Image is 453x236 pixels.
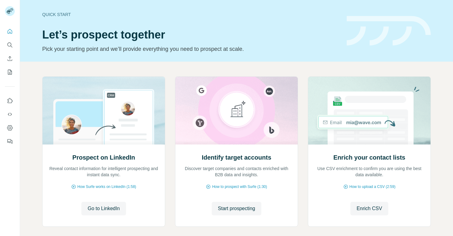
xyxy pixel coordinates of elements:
[202,153,271,162] h2: Identify target accounts
[88,205,120,212] span: Go to LinkedIn
[42,77,165,144] img: Prospect on LinkedIn
[308,77,431,144] img: Enrich your contact lists
[5,122,15,133] button: Dashboard
[314,165,424,178] p: Use CSV enrichment to confirm you are using the best data available.
[72,153,135,162] h2: Prospect on LinkedIn
[5,53,15,64] button: Enrich CSV
[5,109,15,120] button: Use Surfe API
[218,205,255,212] span: Start prospecting
[5,67,15,78] button: My lists
[5,136,15,147] button: Feedback
[49,165,159,178] p: Reveal contact information for intelligent prospecting and instant data sync.
[333,153,405,162] h2: Enrich your contact lists
[350,202,388,215] button: Enrich CSV
[175,77,298,144] img: Identify target accounts
[357,205,382,212] span: Enrich CSV
[42,11,339,18] div: Quick start
[77,184,136,189] span: How Surfe works on LinkedIn (1:58)
[182,165,292,178] p: Discover target companies and contacts enriched with B2B data and insights.
[349,184,395,189] span: How to upload a CSV (2:59)
[5,26,15,37] button: Quick start
[42,29,339,41] h1: Let’s prospect together
[81,202,126,215] button: Go to LinkedIn
[212,184,267,189] span: How to prospect with Surfe (1:30)
[5,39,15,51] button: Search
[212,202,261,215] button: Start prospecting
[42,45,339,53] p: Pick your starting point and we’ll provide everything you need to prospect at scale.
[347,16,431,46] img: banner
[5,95,15,106] button: Use Surfe on LinkedIn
